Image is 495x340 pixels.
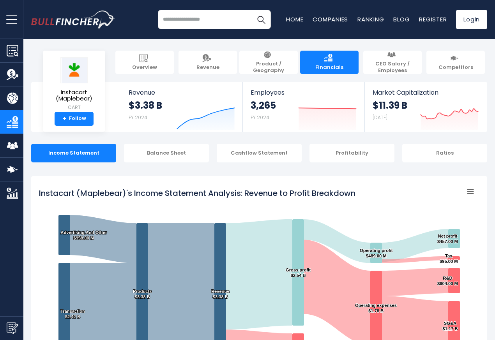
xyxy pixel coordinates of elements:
text: Transaction $2.42 B [60,309,85,319]
a: Financials [300,51,359,74]
span: Financials [315,64,343,71]
button: Search [251,10,271,29]
small: FY 2024 [251,114,269,121]
span: Competitors [438,64,473,71]
strong: + [62,115,66,122]
a: Go to homepage [31,11,115,28]
div: Income Statement [31,144,116,162]
a: CEO Salary / Employees [363,51,422,74]
a: Companies [313,15,348,23]
span: Revenue [196,64,219,71]
strong: $3.38 B [129,99,162,111]
text: R&D $604.00 M [437,276,458,286]
strong: $11.39 B [373,99,407,111]
a: Ranking [357,15,384,23]
text: Tax $95.00 M [440,254,458,264]
div: Ratios [402,144,487,162]
small: CART [49,104,99,111]
div: Cashflow Statement [217,144,302,162]
span: Revenue [129,89,235,96]
div: Balance Sheet [124,144,209,162]
a: Competitors [426,51,485,74]
strong: 3,265 [251,99,276,111]
span: Employees [251,89,356,96]
tspan: Instacart (Maplebear)'s Income Statement Analysis: Revenue to Profit Breakdown [39,188,355,199]
a: Revenue $3.38 B FY 2024 [121,82,243,132]
img: bullfincher logo [31,11,115,28]
text: Gross profit $2.54 B [286,268,311,278]
text: Revenue $3.38 B [211,289,230,299]
a: Register [419,15,447,23]
a: Blog [393,15,410,23]
a: Login [456,10,487,29]
text: Advertising And Other $958.00 M [60,230,107,240]
span: Product / Geography [243,61,294,74]
text: Operating expenses $1.78 B [355,303,397,313]
span: Instacart (Maplebear) [49,89,99,102]
small: FY 2024 [129,114,147,121]
a: Product / Geography [239,51,298,74]
a: Employees 3,265 FY 2024 [243,82,364,132]
span: Market Capitalization [373,89,479,96]
a: Overview [115,51,174,74]
text: SG&A $1.17 B [442,321,458,331]
text: Net profit $457.00 M [437,234,458,244]
small: [DATE] [373,114,387,121]
span: CEO Salary / Employees [367,61,418,74]
a: Market Capitalization $11.39 B [DATE] [365,82,486,132]
text: Products $3.38 B [133,289,152,299]
div: Profitability [309,144,394,162]
text: Operating profit $489.00 M [360,248,393,258]
a: Home [286,15,303,23]
a: Revenue [179,51,237,74]
a: Instacart (Maplebear) CART [49,57,99,112]
span: Overview [132,64,157,71]
a: +Follow [55,112,94,126]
